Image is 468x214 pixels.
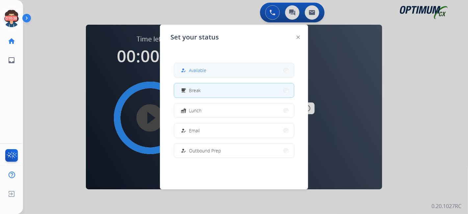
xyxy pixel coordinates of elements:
button: Break [174,83,294,97]
span: Email [189,127,200,134]
img: close-button [297,36,300,39]
mat-icon: how_to_reg [181,67,186,73]
mat-icon: fastfood [181,108,186,113]
button: Email [174,123,294,138]
p: 0.20.1027RC [431,202,461,210]
span: Break [189,87,201,94]
mat-icon: home [8,37,15,45]
mat-icon: how_to_reg [181,148,186,153]
span: Available [189,67,206,74]
span: Set your status [170,33,219,42]
button: Outbound Prep [174,144,294,158]
button: Available [174,63,294,77]
span: Outbound Prep [189,147,221,154]
button: Lunch [174,103,294,118]
mat-icon: free_breakfast [181,88,186,93]
mat-icon: how_to_reg [181,128,186,133]
span: Lunch [189,107,201,114]
mat-icon: inbox [8,56,15,64]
